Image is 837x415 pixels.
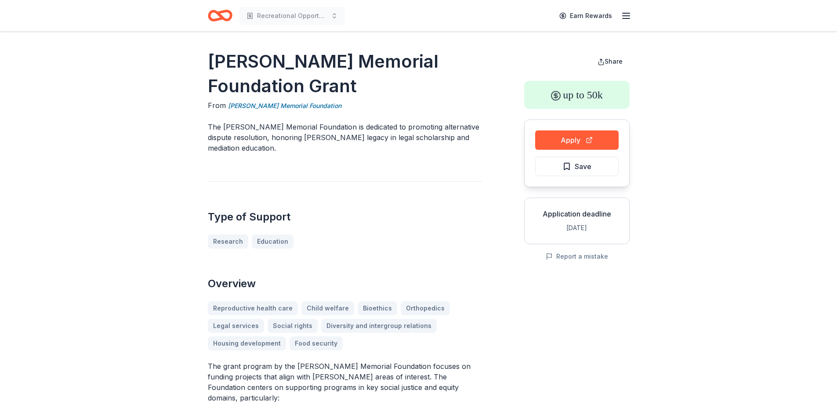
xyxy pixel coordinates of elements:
[532,209,622,219] div: Application deadline
[252,235,293,249] a: Education
[208,5,232,26] a: Home
[208,361,482,403] p: The grant program by the [PERSON_NAME] Memorial Foundation focuses on funding projects that align...
[535,130,619,150] button: Apply
[554,8,617,24] a: Earn Rewards
[208,49,482,98] h1: [PERSON_NAME] Memorial Foundation Grant
[605,58,623,65] span: Share
[546,251,608,262] button: Report a mistake
[208,100,482,111] div: From
[239,7,345,25] button: Recreational Opportunities & Materials for School-Aged Youth with Intellectual and Developmental ...
[535,157,619,176] button: Save
[532,223,622,233] div: [DATE]
[591,53,630,70] button: Share
[575,161,591,172] span: Save
[257,11,327,21] span: Recreational Opportunities & Materials for School-Aged Youth with Intellectual and Developmental ...
[228,101,341,111] a: [PERSON_NAME] Memorial Foundation
[524,81,630,109] div: up to 50k
[208,235,248,249] a: Research
[208,277,482,291] h2: Overview
[208,210,482,224] h2: Type of Support
[208,122,482,153] p: The [PERSON_NAME] Memorial Foundation is dedicated to promoting alternative dispute resolution, h...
